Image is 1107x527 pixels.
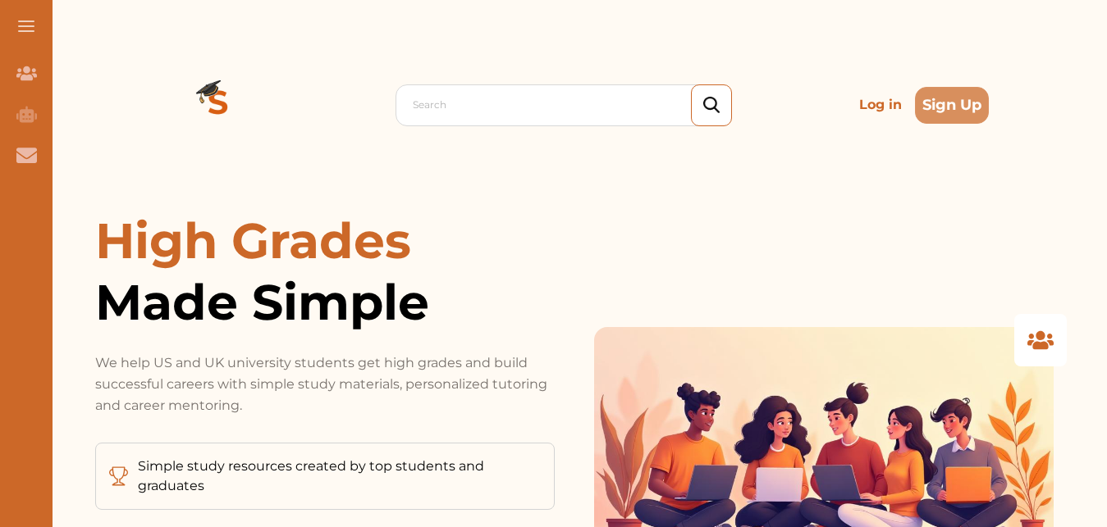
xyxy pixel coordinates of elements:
[915,87,989,124] button: Sign Up
[95,352,555,416] p: We help US and UK university students get high grades and build successful careers with simple st...
[703,97,720,114] img: search_icon
[95,271,555,333] span: Made Simple
[95,211,411,270] span: High Grades
[138,457,541,496] p: Simple study resources created by top students and graduates
[159,46,277,164] img: Logo
[853,89,908,121] p: Log in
